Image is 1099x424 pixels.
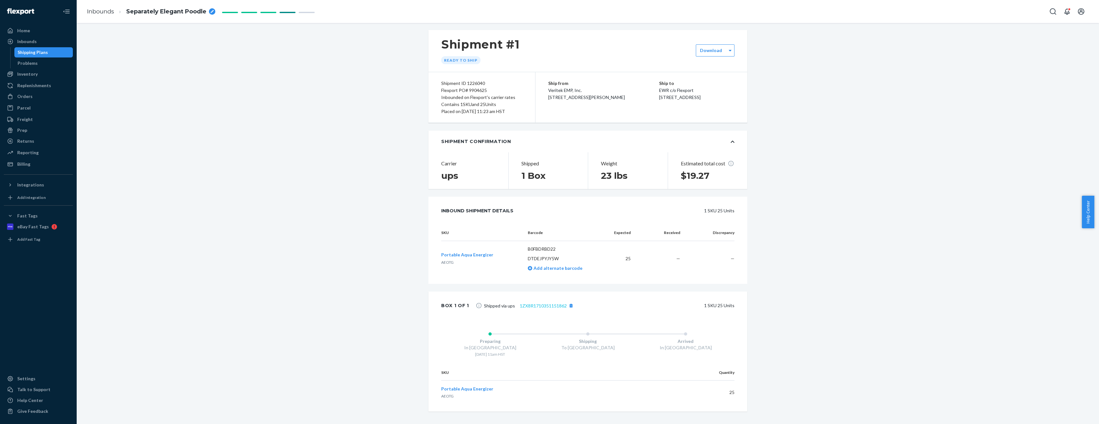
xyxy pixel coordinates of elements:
[17,408,48,414] div: Give Feedback
[4,159,73,169] a: Billing
[441,56,480,64] div: Ready to ship
[14,47,73,57] a: Shipping Plans
[604,225,636,241] th: Expected
[17,237,40,242] div: Add Fast Tag
[528,246,599,252] p: B0FBDRBD22
[4,374,73,384] a: Settings
[441,386,493,392] button: Portable Aqua Energizer
[87,8,114,15] a: Inbounds
[17,38,37,45] div: Inbounds
[636,225,685,241] th: Received
[7,8,34,15] img: Flexport logo
[17,138,34,144] div: Returns
[17,93,33,100] div: Orders
[548,80,659,87] p: Ship from
[4,103,73,113] a: Parcel
[17,195,46,200] div: Add Integration
[685,225,734,241] th: Discrepancy
[4,395,73,405] a: Help Center
[4,80,73,91] a: Replenishments
[82,2,220,21] ol: breadcrumbs
[520,303,567,308] a: 1ZX8R1710351151862
[18,49,48,56] div: Shipping Plans
[17,82,51,89] div: Replenishments
[567,301,575,310] button: [object Object]
[17,397,43,404] div: Help Center
[441,252,493,258] button: Portable Aqua Energizer
[585,299,734,312] div: 1 SKU 25 Units
[659,95,701,100] span: [STREET_ADDRESS]
[441,338,539,344] div: Preparing
[656,365,734,381] th: Quantity
[17,149,39,156] div: Reporting
[441,80,522,87] div: Shipment ID 1226040
[441,204,513,217] div: Inbound Shipment Details
[539,338,637,344] div: Shipping
[17,182,44,188] div: Integrations
[528,204,734,217] div: 1 SKU 25 Units
[17,116,33,123] div: Freight
[521,170,575,181] h1: 1 Box
[731,256,734,261] span: —
[17,71,38,77] div: Inventory
[17,105,31,111] div: Parcel
[1082,196,1094,228] button: Help Center
[4,136,73,146] a: Returns
[441,138,511,145] div: Shipment Confirmation
[4,91,73,102] a: Orders
[1047,5,1059,18] button: Open Search Box
[676,256,680,261] span: —
[604,241,636,276] td: 25
[441,160,496,167] p: Carrier
[17,386,50,393] div: Talk to Support
[4,180,73,190] button: Integrations
[60,5,73,18] button: Close Navigation
[4,26,73,36] a: Home
[441,299,469,312] div: Box 1 of 1
[4,69,73,79] a: Inventory
[441,38,520,51] h1: Shipment #1
[17,127,27,133] div: Prep
[17,375,35,382] div: Settings
[539,344,637,351] div: To [GEOGRAPHIC_DATA]
[17,223,49,230] div: eBay Fast Tags
[126,8,206,16] span: Separately Elegant Poodle
[528,255,599,262] p: DTDEJPYJY5W
[441,252,493,257] span: Portable Aqua Energizer
[441,87,522,94] div: Flexport PO# 9904625
[532,265,582,271] span: Add alternate barcode
[441,344,539,351] div: In [GEOGRAPHIC_DATA]
[1075,5,1087,18] button: Open account menu
[637,338,734,344] div: Arrived
[4,406,73,416] button: Give Feedback
[4,114,73,125] a: Freight
[4,222,73,232] a: eBay Fast Tags
[17,161,30,167] div: Billing
[601,170,655,181] h1: 23 lbs
[441,225,523,241] th: SKU
[441,352,539,357] div: [DATE] 11am HST
[521,160,575,167] p: Shipped
[548,87,625,100] span: Veritek EMP, Inc. [STREET_ADDRESS][PERSON_NAME]
[441,394,454,398] span: AEOTG
[484,301,575,310] span: Shipped via ups
[523,225,604,241] th: Barcode
[659,80,735,87] p: Ship to
[18,60,38,66] div: Problems
[4,125,73,135] a: Prep
[441,170,496,181] h1: ups
[14,58,73,68] a: Problems
[4,193,73,203] a: Add Integration
[4,384,73,395] a: Talk to Support
[4,36,73,47] a: Inbounds
[17,213,38,219] div: Fast Tags
[441,365,656,381] th: SKU
[441,108,522,115] div: Placed on [DATE] 11:23 am HST
[17,27,30,34] div: Home
[681,170,735,181] h1: $19.27
[4,234,73,245] a: Add Fast Tag
[4,148,73,158] a: Reporting
[441,94,522,101] div: Inbounded on Flexport's carrier rates
[700,47,722,54] label: Download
